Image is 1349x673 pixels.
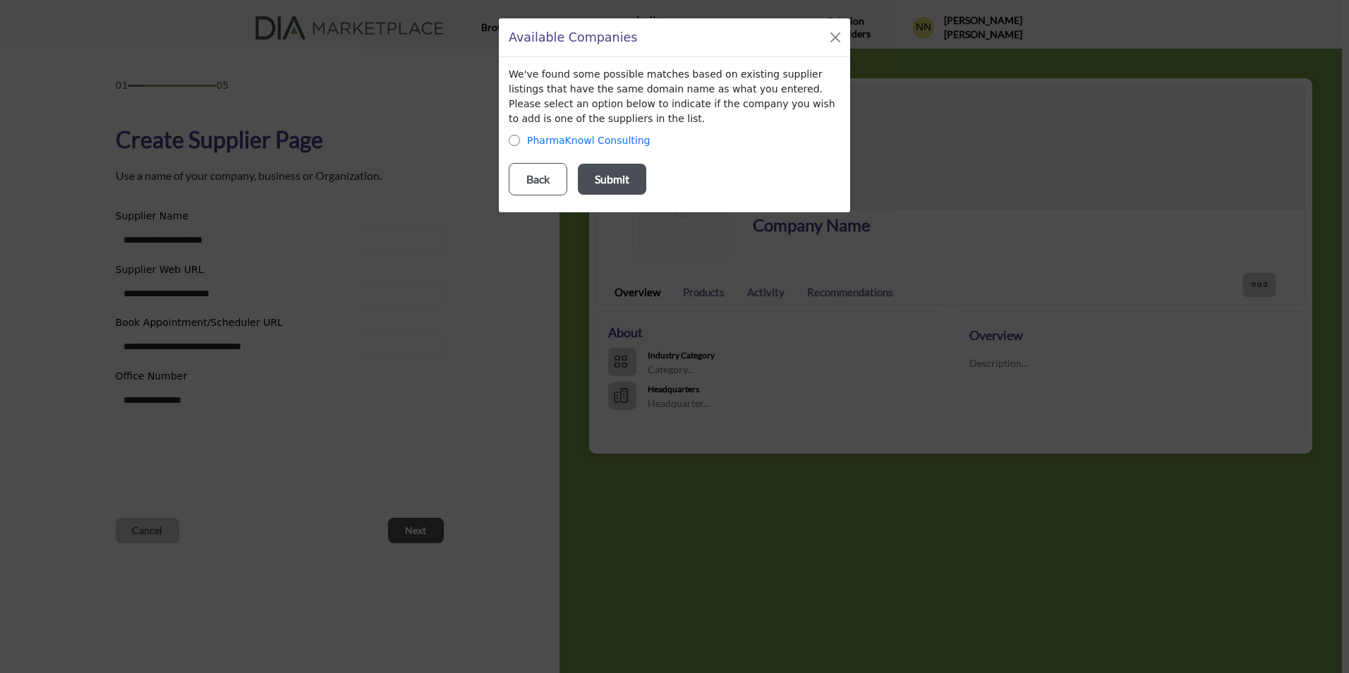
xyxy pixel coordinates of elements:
[526,171,550,188] p: Back
[527,135,650,146] a: PharmaKnowl Consulting
[578,164,646,195] button: Submit
[595,171,629,188] p: Submit
[825,28,845,47] button: Close
[509,67,840,126] div: We've found some possible matches based on existing supplier listings that have the same domain n...
[509,28,637,47] h1: Available Companies
[509,163,567,195] button: Back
